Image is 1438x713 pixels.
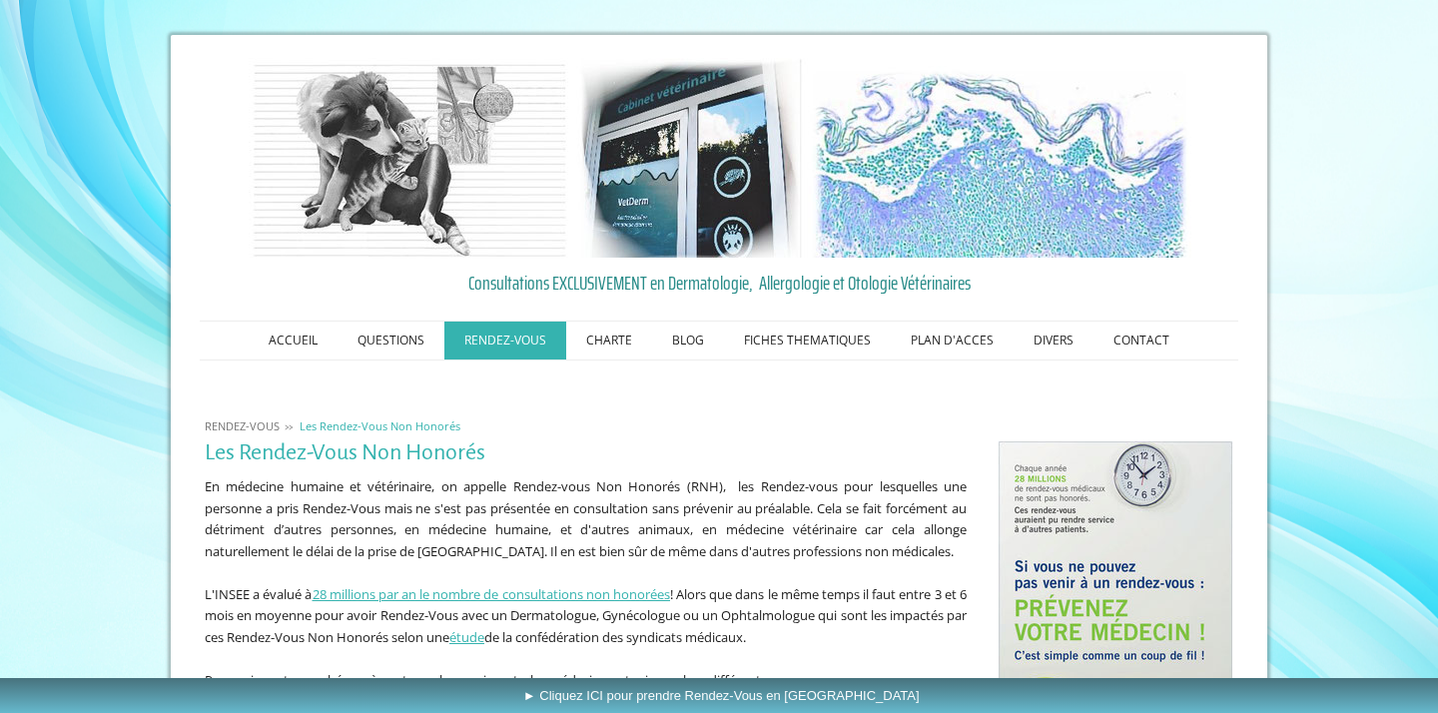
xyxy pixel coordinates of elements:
span: ► Cliquez ICI pour prendre Rendez-Vous en [GEOGRAPHIC_DATA] [523,688,920,703]
a: DIVERS [1014,322,1093,359]
h1: Les Rendez-Vous Non Honorés [205,440,967,465]
span: Pour agir contre ce phénomène et ces abus croissants, les médecins ont mis en place différentes m... [205,671,831,689]
a: RENDEZ-VOUS [200,418,285,433]
a: étude [449,628,484,646]
a: RENDEZ-VOUS [444,322,566,359]
span: En médecine humaine et vétérinaire, on appelle Rendez-vous Non Honorés (RNH), les Rendez-vous pou... [205,477,967,560]
a: 28 millions par an le nombre de consultations non honorées [313,585,670,603]
span: L'INSEE a évalué à ! Alors que dans le même temps il faut entre 3 et 6 mois en moyenne pour avoir... [205,585,967,646]
a: PLAN D'ACCES [891,322,1014,359]
a: QUESTIONS [338,322,444,359]
a: Les Rendez-Vous Non Honorés [295,418,465,433]
a: Consultations EXCLUSIVEMENT en Dermatologie, Allergologie et Otologie Vétérinaires [205,268,1233,298]
a: CONTACT [1093,322,1189,359]
a: CHARTE [566,322,652,359]
a: ACCUEIL [249,322,338,359]
a: FICHES THEMATIQUES [724,322,891,359]
a: BLOG [652,322,724,359]
span: RENDEZ-VOUS [205,418,280,433]
span: Les Rendez-Vous Non Honorés [300,418,460,433]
